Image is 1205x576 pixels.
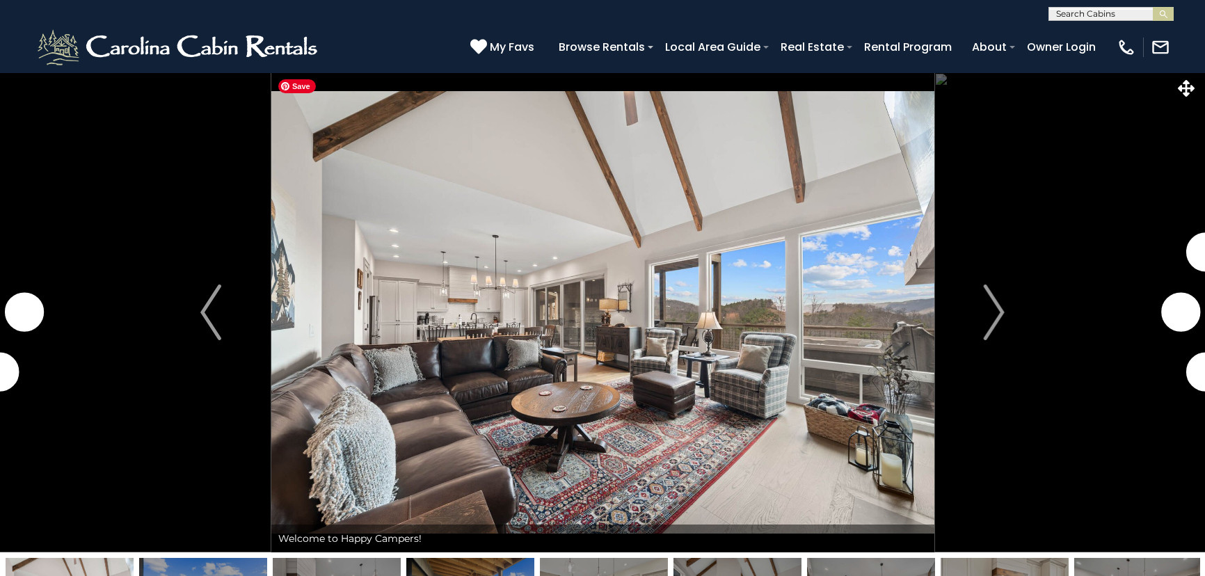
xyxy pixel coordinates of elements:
[934,72,1054,552] button: Next
[278,79,316,93] span: Save
[35,26,324,68] img: White-1-2.png
[200,285,221,340] img: arrow
[1020,35,1103,59] a: Owner Login
[552,35,652,59] a: Browse Rentals
[470,38,538,56] a: My Favs
[1117,38,1136,57] img: phone-regular-white.png
[1151,38,1170,57] img: mail-regular-white.png
[965,35,1014,59] a: About
[658,35,767,59] a: Local Area Guide
[151,72,271,552] button: Previous
[774,35,851,59] a: Real Estate
[490,38,534,56] span: My Favs
[984,285,1005,340] img: arrow
[271,525,934,552] div: Welcome to Happy Campers!
[857,35,959,59] a: Rental Program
